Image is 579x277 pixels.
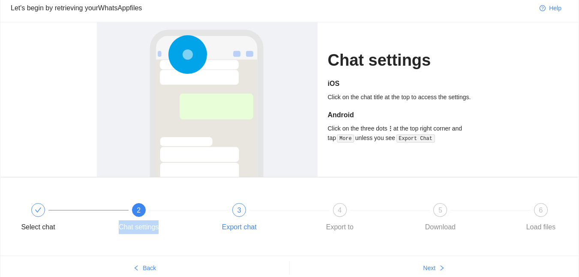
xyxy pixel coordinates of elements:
[326,220,354,234] div: Export to
[438,207,442,214] span: 5
[533,1,568,15] button: question-circleHelp
[13,203,114,234] div: Select chat
[328,92,483,102] div: Click on the chat title at the top to access the settings.
[425,220,456,234] div: Download
[328,79,483,89] h5: iOS
[237,207,241,214] span: 3
[119,220,159,234] div: Chat settings
[328,50,483,70] h1: Chat settings
[315,203,416,234] div: 4Export to
[133,265,139,272] span: left
[539,207,543,214] span: 6
[540,5,546,12] span: question-circle
[290,261,579,275] button: Nextright
[143,263,156,273] span: Back
[328,110,483,120] h5: Android
[137,207,141,214] span: 2
[549,3,561,13] span: Help
[328,124,483,143] div: Click on the three dots at the top right corner and tap unless you see
[526,220,556,234] div: Load files
[35,207,42,213] span: check
[21,220,55,234] div: Select chat
[439,265,445,272] span: right
[0,261,289,275] button: leftBack
[11,3,533,13] div: Let's begin by retrieving your WhatsApp files
[114,203,215,234] div: 2Chat settings
[423,263,435,273] span: Next
[396,134,435,143] code: Export Chat
[415,203,516,234] div: 5Download
[387,125,393,132] b: ⋮
[516,203,566,234] div: 6Load files
[337,134,354,143] code: More
[214,203,315,234] div: 3Export chat
[338,207,342,214] span: 4
[222,220,257,234] div: Export chat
